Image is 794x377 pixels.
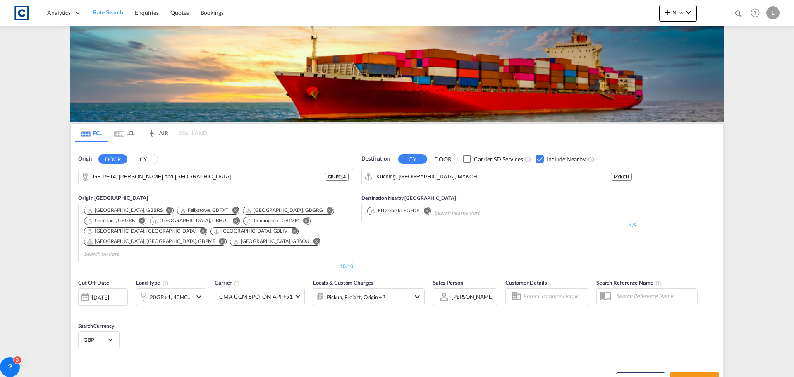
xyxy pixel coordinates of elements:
[659,5,697,22] button: icon-plus 400-fgNewicon-chevron-down
[180,207,228,214] div: Felixstowe, GBFXT
[370,207,421,214] div: Press delete to remove this chip.
[87,217,135,224] div: Greenock, GBGRK
[98,154,127,164] button: DOOR
[684,7,694,17] md-icon: icon-chevron-down
[84,336,107,343] span: GBP
[655,280,662,287] md-icon: Your search will be saved by the below given name
[452,293,494,300] div: [PERSON_NAME]
[215,279,240,286] span: Carrier
[79,168,353,185] md-input-container: GB-PE14, King's Lynn and West Norfolk
[180,207,230,214] div: Press delete to remove this chip.
[87,238,217,245] div: Press delete to remove this chip.
[87,207,164,214] div: Press delete to remove this chip.
[93,9,123,16] span: Rate Search
[75,124,207,142] md-pagination-wrapper: Use the left and right arrow keys to navigate between tabs
[588,156,595,163] md-icon: Unchecked: Ignores neighbouring ports when fetching rates.Checked : Includes neighbouring ports w...
[612,290,697,302] input: Search Reference Name
[298,217,310,226] button: Remove
[433,279,463,286] span: Sales Person
[136,279,169,286] span: Load Type
[87,238,215,245] div: Portsmouth, HAM, GBPME
[246,207,325,214] div: Press delete to remove this chip.
[213,228,287,235] div: Liverpool, GBLIV
[361,155,390,163] span: Destination
[536,155,586,163] md-checkbox: Checkbox No Ink
[376,170,611,183] input: Search by Port
[78,195,148,201] span: Origin [GEOGRAPHIC_DATA]
[78,288,128,306] div: [DATE]
[201,9,224,16] span: Bookings
[662,9,694,16] span: New
[313,288,425,305] div: Pickup Freight Origin Origin Custom Factory Stuffingicon-chevron-down
[233,238,311,245] div: Press delete to remove this chip.
[213,228,289,235] div: Press delete to remove this chip.
[418,207,430,216] button: Remove
[87,207,163,214] div: Bristol, GBBRS
[766,6,780,19] div: L
[12,4,31,22] img: 1fdb9190129311efbfaf67cbb4249bed.jpeg
[162,280,169,287] md-icon: icon-information-outline
[214,238,226,246] button: Remove
[366,204,516,220] md-chips-wrap: Chips container. Use arrow keys to select chips.
[75,124,108,142] md-tab-item: FCL
[434,207,513,220] input: Search nearby Port
[734,9,743,18] md-icon: icon-magnify
[135,9,159,16] span: Enquiries
[308,238,320,246] button: Remove
[93,170,325,183] input: Search by Door
[87,228,198,235] div: Press delete to remove this chip.
[596,279,662,286] span: Search Reference Name
[78,323,114,329] span: Search Currency
[87,217,137,224] div: Press delete to remove this chip.
[340,263,353,270] div: 10/10
[194,228,207,236] button: Remove
[463,155,523,163] md-checkbox: Checkbox No Ink
[83,204,349,261] md-chips-wrap: Chips container. Use arrow keys to select chips.
[611,173,632,181] div: MYKCH
[234,280,240,287] md-icon: The selected Trucker/Carrierwill be displayed in the rate results If the rates are from another f...
[246,207,323,214] div: Grangemouth, GBGRG
[286,228,298,236] button: Remove
[78,155,93,163] span: Origin
[246,217,299,224] div: Immingham, GBIMM
[161,207,173,215] button: Remove
[412,292,422,302] md-icon: icon-chevron-down
[78,279,109,286] span: Cut Off Date
[362,168,636,185] md-input-container: Kuching, Sarawak, MYKCH
[525,156,531,163] md-icon: Unchecked: Search for CY (Container Yard) services for all selected carriers.Checked : Search for...
[83,334,115,346] md-select: Select Currency: £ GBPUnited Kingdom Pound
[428,154,457,164] button: DOOR
[327,291,385,303] div: Pickup Freight Origin Origin Custom Factory Stuffing
[474,155,523,163] div: Carrier SD Services
[47,9,71,17] span: Analytics
[129,154,158,164] button: CY
[233,238,310,245] div: Southampton, GBSOU
[361,195,456,201] span: Destination Nearby [GEOGRAPHIC_DATA]
[227,217,239,226] button: Remove
[92,294,109,301] div: [DATE]
[313,279,373,286] span: Locals & Custom Charges
[108,124,141,142] md-tab-item: LCL
[170,9,189,16] span: Quotes
[451,291,495,303] md-select: Sales Person: Lynsey Heaton
[662,7,672,17] md-icon: icon-plus 400-fg
[136,288,206,305] div: 20GP x1 40HC x1icon-chevron-down
[321,207,334,215] button: Remove
[523,291,585,303] input: Enter Customer Details
[219,293,293,301] span: CMA CGM SPOTON API +91
[361,222,636,229] div: 1/5
[547,155,586,163] div: Include Nearby
[398,154,427,164] button: CY
[328,174,346,180] span: GB - PE14
[748,6,766,21] div: Help
[227,207,239,215] button: Remove
[370,207,420,214] div: El Dekheila, EGEDK
[734,9,743,22] div: icon-magnify
[153,217,231,224] div: Press delete to remove this chip.
[87,228,196,235] div: London Gateway Port, GBLGP
[134,217,146,226] button: Remove
[505,279,547,286] span: Customer Details
[70,26,724,122] img: LCL+%26+FCL+BACKGROUND.png
[141,124,174,142] md-tab-item: AIR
